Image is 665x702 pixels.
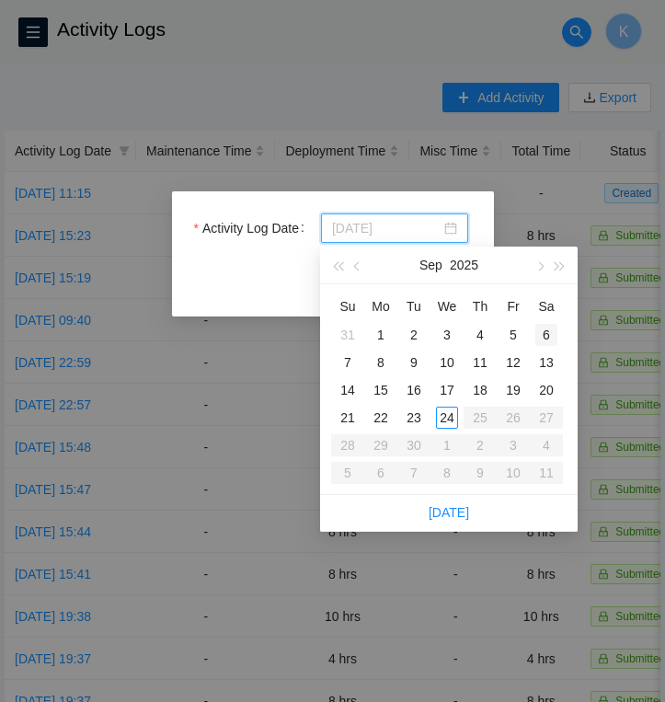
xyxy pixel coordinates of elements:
td: 2025-09-14 [331,376,364,404]
td: 2025-09-17 [430,376,464,404]
td: 2025-09-09 [397,349,430,376]
div: 3 [436,324,458,346]
td: 2025-09-23 [397,404,430,432]
div: 19 [502,379,524,401]
td: 2025-09-11 [464,349,497,376]
th: Th [464,292,497,321]
td: 2025-09-02 [397,321,430,349]
div: 10 [436,351,458,374]
div: 11 [469,351,491,374]
div: 12 [502,351,524,374]
div: 31 [337,324,359,346]
div: 14 [337,379,359,401]
td: 2025-09-10 [430,349,464,376]
td: 2025-09-04 [464,321,497,349]
button: Sep [419,247,442,283]
td: 2025-09-12 [497,349,530,376]
div: 20 [535,379,557,401]
td: 2025-09-06 [530,321,563,349]
div: 6 [535,324,557,346]
td: 2025-09-20 [530,376,563,404]
div: 2 [403,324,425,346]
td: 2025-09-05 [497,321,530,349]
label: Activity Log Date [194,213,312,243]
td: 2025-09-01 [364,321,397,349]
td: 2025-09-13 [530,349,563,376]
td: 2025-08-31 [331,321,364,349]
div: 18 [469,379,491,401]
td: 2025-09-07 [331,349,364,376]
div: 23 [403,407,425,429]
td: 2025-09-18 [464,376,497,404]
th: Sa [530,292,563,321]
th: Mo [364,292,397,321]
div: 24 [436,407,458,429]
th: We [430,292,464,321]
th: Tu [397,292,430,321]
div: 5 [502,324,524,346]
div: 22 [370,407,392,429]
div: 16 [403,379,425,401]
td: 2025-09-08 [364,349,397,376]
td: 2025-09-16 [397,376,430,404]
td: 2025-09-19 [497,376,530,404]
td: 2025-09-22 [364,404,397,432]
td: 2025-09-21 [331,404,364,432]
div: 1 [370,324,392,346]
div: 7 [337,351,359,374]
div: 9 [403,351,425,374]
th: Fr [497,292,530,321]
div: 4 [469,324,491,346]
input: Activity Log Date [332,218,441,238]
div: 8 [370,351,392,374]
div: 13 [535,351,557,374]
button: 2025 [450,247,478,283]
td: 2025-09-15 [364,376,397,404]
div: 21 [337,407,359,429]
div: 15 [370,379,392,401]
th: Su [331,292,364,321]
div: 17 [436,379,458,401]
td: 2025-09-24 [430,404,464,432]
td: 2025-09-03 [430,321,464,349]
a: [DATE] [429,505,469,520]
